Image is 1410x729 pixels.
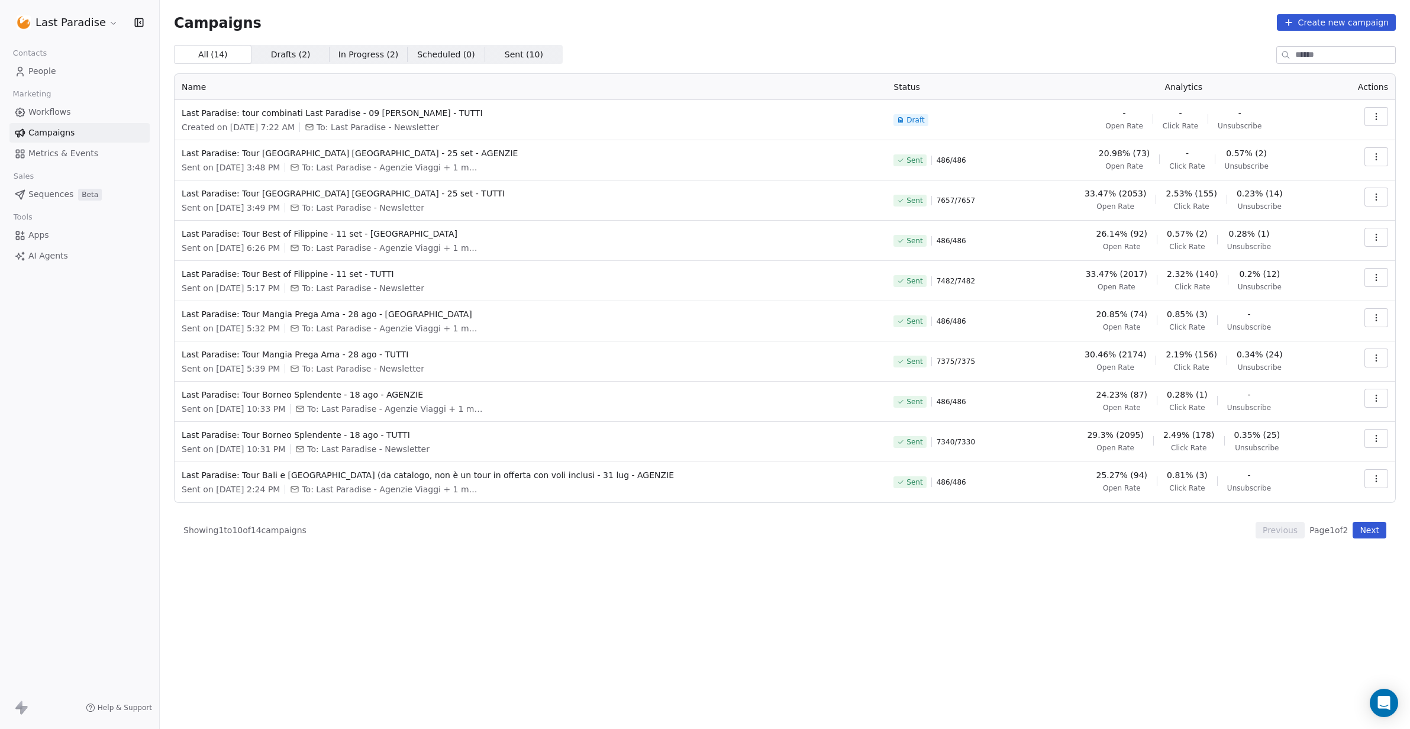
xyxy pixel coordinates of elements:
[8,85,56,103] span: Marketing
[182,322,280,334] span: Sent on [DATE] 5:32 PM
[1167,228,1208,240] span: 0.57% (2)
[28,65,56,78] span: People
[906,357,922,366] span: Sent
[1163,121,1198,131] span: Click Rate
[1096,308,1147,320] span: 20.85% (74)
[1169,242,1205,251] span: Click Rate
[906,397,922,407] span: Sent
[8,44,52,62] span: Contacts
[937,397,966,407] span: 486 / 486
[182,349,879,360] span: Last Paradise: Tour Mangia Prega Ama - 28 ago - TUTTI
[1167,268,1218,280] span: 2.32% (140)
[1096,228,1147,240] span: 26.14% (92)
[1103,242,1141,251] span: Open Rate
[307,403,485,415] span: To: Last Paradise - Agenzie Viaggi + 1 more
[937,236,966,246] span: 486 / 486
[1237,349,1283,360] span: 0.34% (24)
[1370,689,1398,717] div: Open Intercom Messenger
[78,189,102,201] span: Beta
[1247,389,1250,401] span: -
[937,357,975,366] span: 7375 / 7375
[182,268,879,280] span: Last Paradise: Tour Best of Filippine - 11 set - TUTTI
[182,429,879,441] span: Last Paradise: Tour Borneo Splendente - 18 ago - TUTTI
[98,703,152,712] span: Help & Support
[906,196,922,205] span: Sent
[1169,483,1205,493] span: Click Rate
[1099,147,1150,159] span: 20.98% (73)
[937,437,975,447] span: 7340 / 7330
[175,74,886,100] th: Name
[1163,429,1215,441] span: 2.49% (178)
[1169,162,1205,171] span: Click Rate
[271,49,311,61] span: Drafts ( 2 )
[1166,349,1217,360] span: 2.19% (156)
[1034,74,1332,100] th: Analytics
[1238,282,1282,292] span: Unsubscribe
[302,322,479,334] span: To: Last Paradise - Agenzie Viaggi + 1 more
[1169,322,1205,332] span: Click Rate
[937,156,966,165] span: 486 / 486
[1167,308,1208,320] span: 0.85% (3)
[86,703,152,712] a: Help & Support
[302,363,424,375] span: To: Last Paradise - Newsletter
[906,236,922,246] span: Sent
[906,115,924,125] span: Draft
[302,282,424,294] span: To: Last Paradise - Newsletter
[182,242,280,254] span: Sent on [DATE] 6:26 PM
[937,478,966,487] span: 486 / 486
[182,403,285,415] span: Sent on [DATE] 10:33 PM
[1167,389,1208,401] span: 0.28% (1)
[1227,322,1271,332] span: Unsubscribe
[9,144,150,163] a: Metrics & Events
[1098,282,1135,292] span: Open Rate
[1227,483,1271,493] span: Unsubscribe
[886,74,1034,100] th: Status
[9,246,150,266] a: AI Agents
[906,276,922,286] span: Sent
[307,443,430,455] span: To: Last Paradise - Newsletter
[1096,202,1134,211] span: Open Rate
[1238,107,1241,119] span: -
[1332,74,1395,100] th: Actions
[1085,188,1146,199] span: 33.47% (2053)
[182,443,285,455] span: Sent on [DATE] 10:31 PM
[302,162,479,173] span: To: Last Paradise - Agenzie Viaggi + 1 more
[1171,443,1206,453] span: Click Rate
[1174,202,1209,211] span: Click Rate
[906,317,922,326] span: Sent
[28,229,49,241] span: Apps
[1169,403,1205,412] span: Click Rate
[1087,429,1143,441] span: 29.3% (2095)
[1096,363,1134,372] span: Open Rate
[182,308,879,320] span: Last Paradise: Tour Mangia Prega Ama - 28 ago - [GEOGRAPHIC_DATA]
[174,14,262,31] span: Campaigns
[505,49,543,61] span: Sent ( 10 )
[1166,188,1217,199] span: 2.53% (155)
[1103,322,1141,332] span: Open Rate
[937,276,975,286] span: 7482 / 7482
[17,15,31,30] img: lastparadise-pittogramma.jpg
[1096,389,1147,401] span: 24.23% (87)
[182,483,280,495] span: Sent on [DATE] 2:24 PM
[1123,107,1126,119] span: -
[1103,483,1141,493] span: Open Rate
[182,469,879,481] span: Last Paradise: Tour Bali e [GEOGRAPHIC_DATA] (da catalogo, non è un tour in offerta con voli incl...
[182,389,879,401] span: Last Paradise: Tour Borneo Splendente - 18 ago - AGENZIE
[182,363,280,375] span: Sent on [DATE] 5:39 PM
[1225,162,1269,171] span: Unsubscribe
[8,208,37,226] span: Tools
[9,62,150,81] a: People
[1218,121,1261,131] span: Unsubscribe
[182,228,879,240] span: Last Paradise: Tour Best of Filippine - 11 set - [GEOGRAPHIC_DATA]
[1086,268,1147,280] span: 33.47% (2017)
[1227,242,1271,251] span: Unsubscribe
[1179,107,1182,119] span: -
[1175,282,1210,292] span: Click Rate
[937,196,975,205] span: 7657 / 7657
[28,147,98,160] span: Metrics & Events
[1234,429,1280,441] span: 0.35% (25)
[1238,363,1282,372] span: Unsubscribe
[28,250,68,262] span: AI Agents
[1167,469,1208,481] span: 0.81% (3)
[1247,469,1250,481] span: -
